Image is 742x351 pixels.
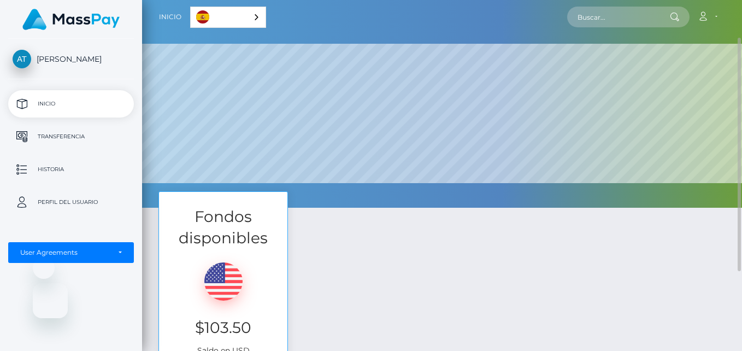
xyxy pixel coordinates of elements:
p: Perfil del usuario [13,194,129,210]
iframe: Cerrar mensaje [33,257,55,279]
a: Inicio [159,5,181,28]
p: Historia [13,161,129,178]
img: USD.png [204,262,243,301]
span: [PERSON_NAME] [8,54,134,64]
a: Historia [8,156,134,183]
img: MassPay [22,9,120,30]
a: Perfil del usuario [8,189,134,216]
a: Inicio [8,90,134,118]
div: Language [190,7,266,28]
h3: Fondos disponibles [159,206,287,249]
p: Inicio [13,96,129,112]
iframe: Botón para iniciar la ventana de mensajería [33,283,68,318]
p: Transferencia [13,128,129,145]
a: Transferencia [8,123,134,150]
h3: $103.50 [167,317,279,338]
input: Buscar... [567,7,670,27]
div: User Agreements [20,248,110,257]
button: User Agreements [8,242,134,263]
a: Español [191,7,266,27]
aside: Language selected: Español [190,7,266,28]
